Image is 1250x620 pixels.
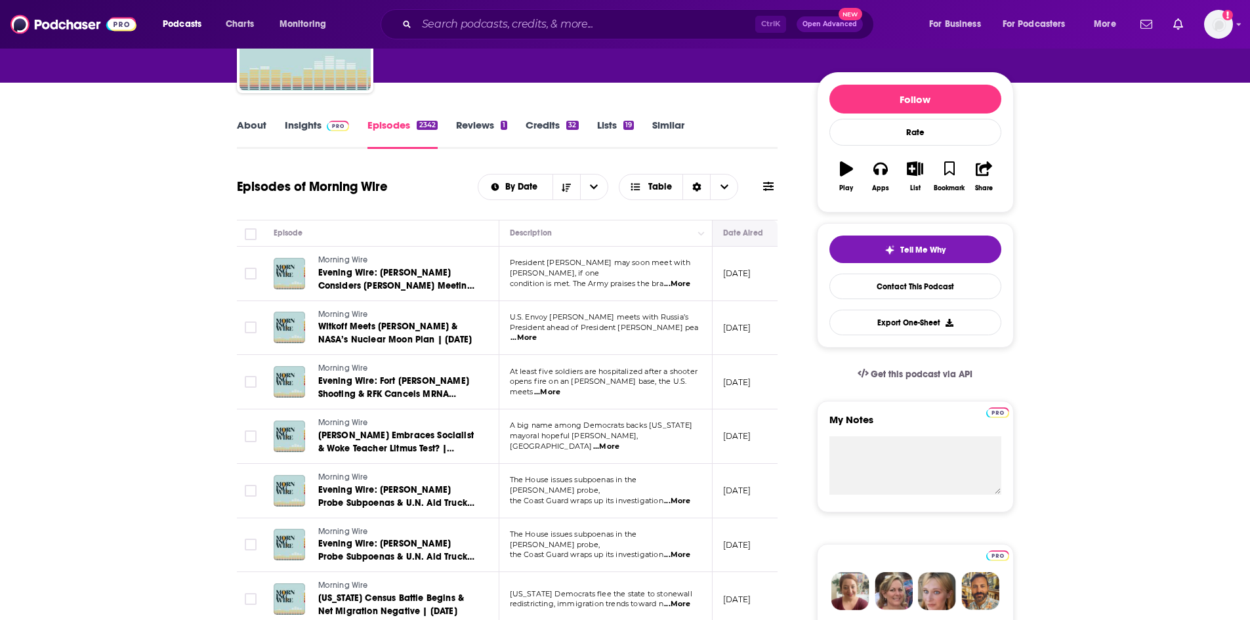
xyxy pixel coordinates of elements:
[664,279,690,289] span: ...More
[417,14,755,35] input: Search podcasts, credits, & more...
[245,430,257,442] span: Toggle select row
[864,153,898,200] button: Apps
[722,225,785,241] button: Move
[318,592,465,617] span: [US_STATE] Census Battle Begins & Net Migration Negative | [DATE]
[829,85,1001,114] button: Follow
[318,538,474,575] span: Evening Wire: [PERSON_NAME] Probe Subpoenas & U.N. Aid Trucks Looted | [DATE]
[994,14,1085,35] button: open menu
[829,413,1001,436] label: My Notes
[237,119,266,149] a: About
[534,387,560,398] span: ...More
[318,581,368,590] span: Morning Wire
[245,321,257,333] span: Toggle select row
[510,475,637,495] span: The House issues subpoenas in the [PERSON_NAME] probe,
[318,484,474,522] span: Evening Wire: [PERSON_NAME] Probe Subpoenas & U.N. Aid Trucks Looted | [DATE]
[872,184,889,192] div: Apps
[664,550,690,560] span: ...More
[318,375,469,413] span: Evening Wire: Fort [PERSON_NAME] Shooting & RFK Cancels MRNA Research | [DATE]
[318,267,474,318] span: Evening Wire: [PERSON_NAME] Considers [PERSON_NAME] Meeting & U.S. Processed Food Intake | [DATE]
[318,429,476,455] a: [PERSON_NAME] Embraces Socialist & Woke Teacher Litmus Test? | [DATE]
[245,268,257,279] span: Toggle select row
[723,485,751,496] p: [DATE]
[580,175,608,199] button: open menu
[839,8,862,20] span: New
[623,121,634,130] div: 19
[918,572,956,610] img: Jules Profile
[839,184,853,192] div: Play
[327,121,350,131] img: Podchaser Pro
[318,363,368,373] span: Morning Wire
[217,14,262,35] a: Charts
[986,548,1009,561] a: Pro website
[934,184,965,192] div: Bookmark
[478,182,552,192] button: open menu
[829,274,1001,299] a: Contact This Podcast
[318,375,476,401] a: Evening Wire: Fort [PERSON_NAME] Shooting & RFK Cancels MRNA Research | [DATE]
[900,245,946,255] span: Tell Me Why
[318,592,476,618] a: [US_STATE] Census Battle Begins & Net Migration Negative | [DATE]
[929,15,981,33] span: For Business
[154,14,219,35] button: open menu
[1168,13,1188,35] a: Show notifications dropdown
[1085,14,1133,35] button: open menu
[1135,13,1157,35] a: Show notifications dropdown
[986,407,1009,418] img: Podchaser Pro
[986,550,1009,561] img: Podchaser Pro
[829,119,1001,146] div: Rate
[1222,10,1233,20] svg: Add a profile image
[510,529,637,549] span: The House issues subpoenas in the [PERSON_NAME] probe,
[723,225,763,241] div: Date Aired
[367,119,437,149] a: Episodes2342
[318,526,476,538] a: Morning Wire
[510,589,692,598] span: [US_STATE] Democrats flee the state to stonewall
[797,16,863,32] button: Open AdvancedNew
[318,537,476,564] a: Evening Wire: [PERSON_NAME] Probe Subpoenas & U.N. Aid Trucks Looted | [DATE]
[510,323,699,332] span: President ahead of President [PERSON_NAME] pea
[829,153,864,200] button: Play
[885,245,895,255] img: tell me why sparkle
[501,121,507,130] div: 1
[274,225,303,241] div: Episode
[932,153,967,200] button: Bookmark
[318,310,368,319] span: Morning Wire
[318,527,368,536] span: Morning Wire
[829,310,1001,335] button: Export One-Sheet
[510,367,698,376] span: At least five soldiers are hospitalized after a shooter
[961,572,999,610] img: Jon Profile
[526,119,578,149] a: Credits32
[755,16,786,33] span: Ctrl K
[270,14,343,35] button: open menu
[652,119,684,149] a: Similar
[648,182,672,192] span: Table
[318,309,476,321] a: Morning Wire
[898,153,932,200] button: List
[1094,15,1116,33] span: More
[318,417,476,429] a: Morning Wire
[619,174,739,200] h2: Choose View
[986,405,1009,418] a: Pro website
[723,377,751,388] p: [DATE]
[285,119,350,149] a: InsightsPodchaser Pro
[847,358,984,390] a: Get this podcast via API
[393,9,886,39] div: Search podcasts, credits, & more...
[245,593,257,605] span: Toggle select row
[664,599,690,610] span: ...More
[593,442,619,452] span: ...More
[318,255,368,264] span: Morning Wire
[875,572,913,610] img: Barbara Profile
[723,594,751,605] p: [DATE]
[910,184,921,192] div: List
[280,15,326,33] span: Monitoring
[226,15,254,33] span: Charts
[723,539,751,550] p: [DATE]
[318,472,368,482] span: Morning Wire
[478,174,608,200] h2: Choose List sort
[505,182,542,192] span: By Date
[829,236,1001,263] button: tell me why sparkleTell Me Why
[1204,10,1233,39] span: Logged in as luilaking
[10,12,136,37] img: Podchaser - Follow, Share and Rate Podcasts
[318,266,476,293] a: Evening Wire: [PERSON_NAME] Considers [PERSON_NAME] Meeting & U.S. Processed Food Intake | [DATE]
[318,580,476,592] a: Morning Wire
[318,418,368,427] span: Morning Wire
